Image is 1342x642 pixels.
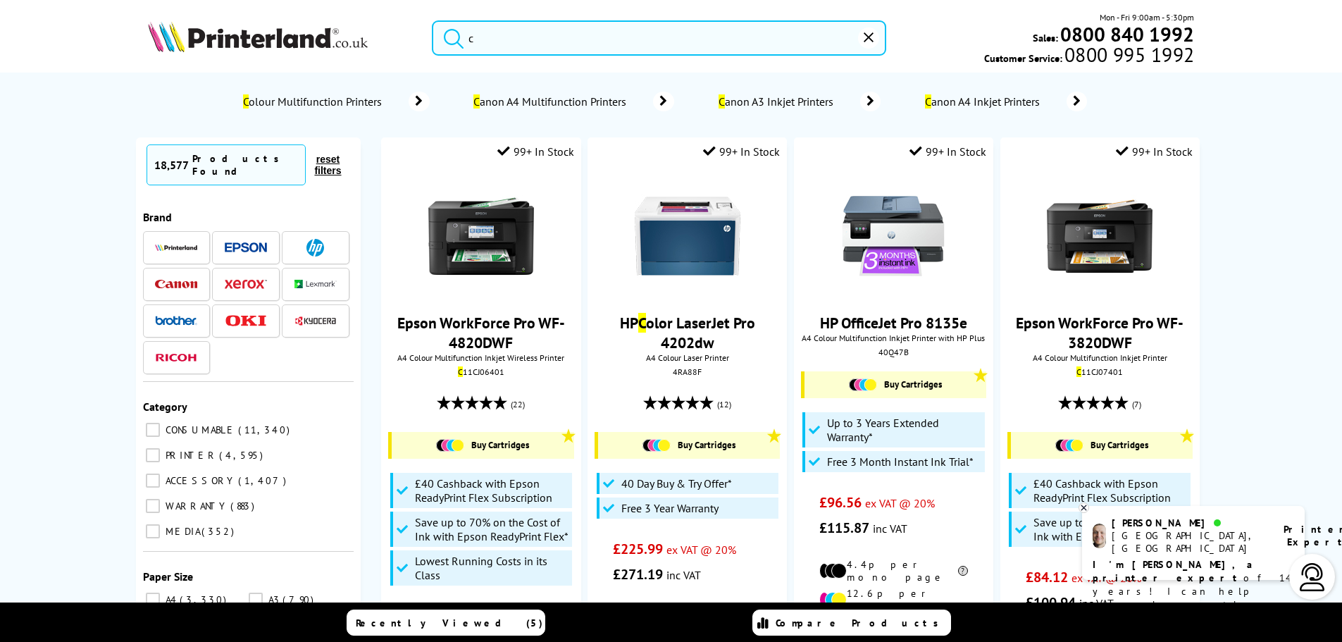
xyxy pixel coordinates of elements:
span: (12) [717,391,731,418]
span: Buy Cartridges [884,378,942,390]
div: Products Found [192,152,299,178]
span: Save up to 70% on the Cost of Ink with Epson ReadyPrint Flex* [415,515,569,543]
img: Printerland Logo [148,21,368,52]
span: Up to 3 Years Extended Warranty* [827,416,981,444]
span: ex VAT @ 20% [666,543,736,557]
span: (7) [1132,391,1141,418]
img: HP [306,239,324,257]
input: CONSUMABLE 11,340 [146,423,160,437]
a: Buy Cartridges [399,439,566,452]
img: ashley-livechat.png [1093,524,1106,548]
a: 0800 840 1992 [1058,27,1194,41]
button: reset filters [306,153,349,177]
b: I'm [PERSON_NAME], a printer expert [1093,558,1257,584]
span: 18,577 [154,158,189,172]
img: Kyocera [294,316,337,326]
input: WARRANTY 883 [146,499,160,513]
img: Cartridges [436,439,464,452]
span: £100.94 [1026,593,1076,612]
span: 40 Day Buy & Try Offer* [621,476,732,490]
img: Cartridges [642,439,671,452]
span: PRINTER [162,449,218,462]
div: 4RA88F [598,366,776,377]
span: 1,407 [238,474,290,487]
input: A3 790 [249,593,263,607]
a: Recently Viewed (5) [347,610,545,636]
span: ex VAT @ 20% [865,496,935,510]
span: 4,595 [219,449,266,462]
img: HP-4202DN-Front-Main-Small.jpg [635,183,740,289]
img: Cartridges [849,378,877,391]
span: A4 [162,593,178,606]
li: 4.4p per mono page [819,558,968,584]
span: A4 Colour Laser Printer [595,352,780,363]
span: Save up to 70% on the Cost of Ink with Epson ReadyPrint Flex* [1033,515,1187,543]
span: 790 [282,593,317,606]
a: Compare Products [752,610,951,636]
a: Buy Cartridges [605,439,773,452]
mark: C [1076,366,1081,377]
div: 11CJ07401 [1011,366,1189,377]
span: CONSUMABLE [162,424,237,436]
input: PRINTER 4,595 [146,448,160,462]
span: ACCESSORY [162,474,237,487]
span: 11,340 [238,424,293,436]
li: 12.6p per colour page [819,587,968,612]
span: MEDIA [162,525,200,538]
div: 40Q47B [804,347,983,357]
span: £96.56 [819,493,862,512]
span: £40 Cashback with Epson ReadyPrint Flex Subscription [1033,476,1187,505]
input: ACCESSORY 1,407 [146,474,160,488]
img: hp-8135e-front-new-small.jpg [840,183,946,289]
div: [GEOGRAPHIC_DATA], [GEOGRAPHIC_DATA] [1112,529,1266,555]
div: 11CJ06401 [392,366,570,377]
a: Canon A3 Inkjet Printers [716,92,881,111]
input: MEDIA 352 [146,524,160,538]
mark: C [473,94,480,109]
span: A4 Colour Multifunction Inkjet Printer [1007,352,1193,363]
span: anon A3 Inkjet Printers [716,94,839,109]
div: [PERSON_NAME] [1112,517,1266,529]
a: Canon A4 Multifunction Printers [472,92,674,111]
span: Free 3 Month Instant Ink Trial* [827,455,974,469]
span: A3 [265,593,281,606]
input: Search pr [432,20,886,56]
img: Epson [225,242,267,253]
img: Ricoh [155,354,197,362]
a: Epson WorkForce Pro WF-4820DWF [397,313,565,352]
div: 99+ In Stock [703,144,780,159]
span: 0800 995 1992 [1062,48,1194,61]
a: HPColor LaserJet Pro 4202dw [620,313,755,352]
img: user-headset-light.svg [1298,563,1327,591]
span: A4 Colour Multifunction Inkjet Printer with HP Plus [801,333,986,343]
mark: C [458,366,463,377]
div: 99+ In Stock [909,144,986,159]
p: of 14 years! I can help you choose the right product [1093,558,1294,625]
span: inc VAT [666,568,701,582]
span: Recently Viewed (5) [356,617,543,629]
mark: C [925,94,931,109]
span: Paper Size [143,569,193,584]
span: Mon - Fri 9:00am - 5:30pm [1100,11,1194,24]
a: Epson WorkForce Pro WF-3820DWF [1016,313,1183,352]
span: £225.99 [613,540,663,558]
span: Category [143,400,187,414]
span: Customer Service: [984,48,1194,65]
span: Compare Products [776,617,946,629]
mark: C [719,94,725,109]
span: 352 [201,525,237,538]
span: Buy Cartridges [678,439,735,451]
mark: C [243,94,249,109]
a: Buy Cartridges [812,378,979,391]
span: £84.12 [1026,568,1068,586]
span: WARRANTY [162,500,229,512]
span: ex VAT @ 20% [1071,571,1141,585]
span: Brand [143,210,172,224]
a: Canon A4 Inkjet Printers [923,92,1087,111]
a: Printerland Logo [148,21,415,55]
mark: C [638,313,646,333]
div: 99+ In Stock [1116,144,1193,159]
span: Buy Cartridges [471,439,529,451]
a: Buy Cartridges [1018,439,1186,452]
img: Brother [155,316,197,326]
